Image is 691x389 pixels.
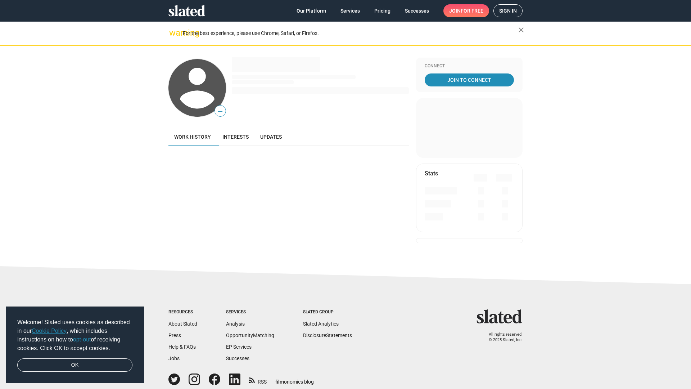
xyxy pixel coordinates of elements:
[335,4,366,17] a: Services
[449,4,483,17] span: Join
[168,309,197,315] div: Resources
[73,336,91,343] a: opt-out
[226,321,245,327] a: Analysis
[374,4,390,17] span: Pricing
[369,4,396,17] a: Pricing
[222,134,249,140] span: Interests
[168,356,180,361] a: Jobs
[425,73,514,86] a: Join To Connect
[340,4,360,17] span: Services
[303,332,352,338] a: DisclosureStatements
[17,358,132,372] a: dismiss cookie message
[303,309,352,315] div: Slated Group
[303,321,339,327] a: Slated Analytics
[461,4,483,17] span: for free
[168,344,196,350] a: Help & FAQs
[32,328,67,334] a: Cookie Policy
[217,128,254,146] a: Interests
[226,356,249,361] a: Successes
[493,4,523,17] a: Sign in
[481,332,523,343] p: All rights reserved. © 2025 Slated, Inc.
[168,332,181,338] a: Press
[183,28,518,38] div: For the best experience, please use Chrome, Safari, or Firefox.
[275,379,284,385] span: film
[425,63,514,69] div: Connect
[260,134,282,140] span: Updates
[174,134,211,140] span: Work history
[297,4,326,17] span: Our Platform
[6,307,144,384] div: cookieconsent
[291,4,332,17] a: Our Platform
[249,374,267,385] a: RSS
[426,73,512,86] span: Join To Connect
[443,4,489,17] a: Joinfor free
[226,309,274,315] div: Services
[168,128,217,146] a: Work history
[517,26,525,34] mat-icon: close
[405,4,429,17] span: Successes
[499,5,517,17] span: Sign in
[17,318,132,353] span: Welcome! Slated uses cookies as described in our , which includes instructions on how to of recei...
[215,107,226,116] span: —
[275,373,314,385] a: filmonomics blog
[226,344,252,350] a: EP Services
[168,321,197,327] a: About Slated
[425,170,438,177] mat-card-title: Stats
[226,332,274,338] a: OpportunityMatching
[399,4,435,17] a: Successes
[169,28,178,37] mat-icon: warning
[254,128,288,146] a: Updates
